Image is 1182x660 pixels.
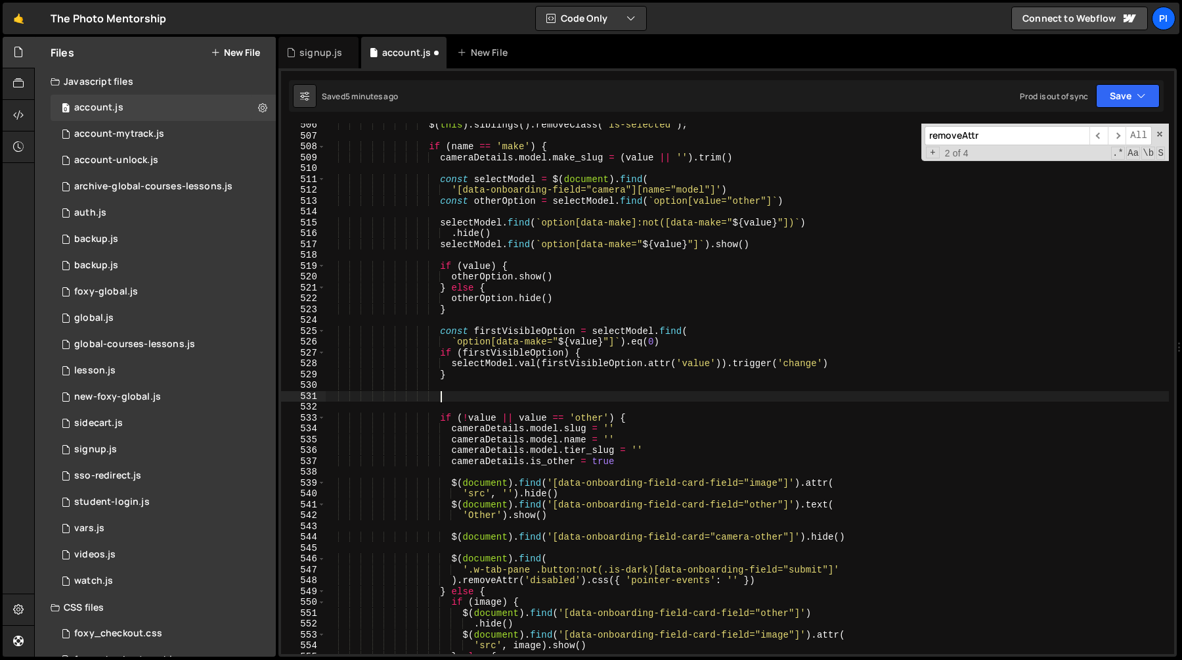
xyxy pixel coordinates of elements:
div: 542 [281,510,326,521]
div: 518 [281,250,326,261]
div: Javascript files [35,68,276,95]
div: sidecart.js [74,417,123,429]
div: Prod is out of sync [1020,91,1088,102]
div: 545 [281,543,326,554]
div: 547 [281,565,326,576]
div: 548 [281,575,326,586]
span: Search In Selection [1156,147,1165,160]
div: 522 [281,293,326,304]
div: signup.js [74,444,117,456]
div: 528 [281,358,326,369]
div: auth.js [74,207,106,219]
div: 553 [281,630,326,641]
div: 544 [281,532,326,543]
div: 531 [281,391,326,402]
div: 516 [281,228,326,239]
div: 517 [281,239,326,250]
span: Toggle Replace mode [926,147,940,159]
div: 507 [281,131,326,142]
span: 0 [62,104,70,114]
div: 520 [281,271,326,283]
div: The Photo Mentorship [51,11,166,26]
div: 551 [281,608,326,619]
span: ​ [1108,126,1126,145]
div: 554 [281,640,326,651]
span: ​ [1089,126,1108,145]
div: 524 [281,315,326,326]
span: CaseSensitive Search [1126,147,1140,160]
div: foxy-global.js [74,286,138,298]
a: Connect to Webflow [1011,7,1148,30]
div: 526 [281,337,326,348]
div: lesson.js [74,365,116,377]
div: 540 [281,488,326,500]
div: vars.js [74,523,104,534]
div: 537 [281,456,326,467]
div: 532 [281,402,326,413]
span: RegExp Search [1111,147,1125,160]
div: 13533/43968.js [51,174,276,200]
div: archive-global-courses-lessons.js [74,181,232,193]
div: 550 [281,597,326,608]
div: 549 [281,586,326,598]
div: 13533/35364.js [51,436,276,463]
div: 513 [281,196,326,207]
div: 510 [281,163,326,174]
div: 514 [281,206,326,218]
div: 533 [281,413,326,424]
span: 2 of 4 [940,148,974,159]
div: 515 [281,218,326,229]
div: student-login.js [74,496,150,508]
div: new-foxy-global.js [74,391,161,403]
div: 13533/43446.js [51,410,276,436]
div: 530 [281,380,326,391]
div: 13533/39483.js [51,305,276,331]
div: CSS files [35,594,276,621]
div: 525 [281,326,326,337]
div: signup.js [299,46,342,59]
div: 521 [281,283,326,294]
div: 13533/34034.js [51,200,276,226]
div: 511 [281,174,326,185]
div: 527 [281,348,326,359]
div: account.js [382,46,431,59]
button: Save [1096,84,1160,108]
div: 13533/41206.js [51,147,276,174]
div: 5 minutes ago [345,91,398,102]
div: 519 [281,261,326,272]
div: 13533/34220.js [51,95,276,121]
span: Alt-Enter [1126,126,1152,145]
div: account.js [74,102,123,114]
div: 509 [281,153,326,164]
a: Pi [1152,7,1175,30]
div: 13533/34219.js [51,279,276,305]
div: videos.js [74,549,116,561]
h2: Files [51,45,74,60]
div: 13533/35472.js [51,358,276,384]
div: 546 [281,554,326,565]
div: 13533/46953.js [51,489,276,515]
div: 535 [281,435,326,446]
div: backup.js [74,260,118,271]
div: 541 [281,500,326,511]
div: 538 [281,467,326,478]
div: 536 [281,445,326,456]
div: 529 [281,369,326,381]
div: watch.js [74,575,113,587]
div: foxy_checkout.css [74,628,162,640]
div: account-mytrack.js [74,128,164,140]
div: 543 [281,521,326,532]
div: 506 [281,120,326,131]
button: Code Only [536,7,646,30]
span: Whole Word Search [1141,147,1155,160]
div: account-unlock.js [74,154,158,166]
div: 534 [281,423,326,435]
button: New File [211,47,260,58]
a: 🤙 [3,3,35,34]
div: 539 [281,478,326,489]
div: 523 [281,304,326,316]
div: sso-redirect.js [74,470,141,482]
div: 13533/45031.js [51,226,276,252]
div: 508 [281,141,326,153]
